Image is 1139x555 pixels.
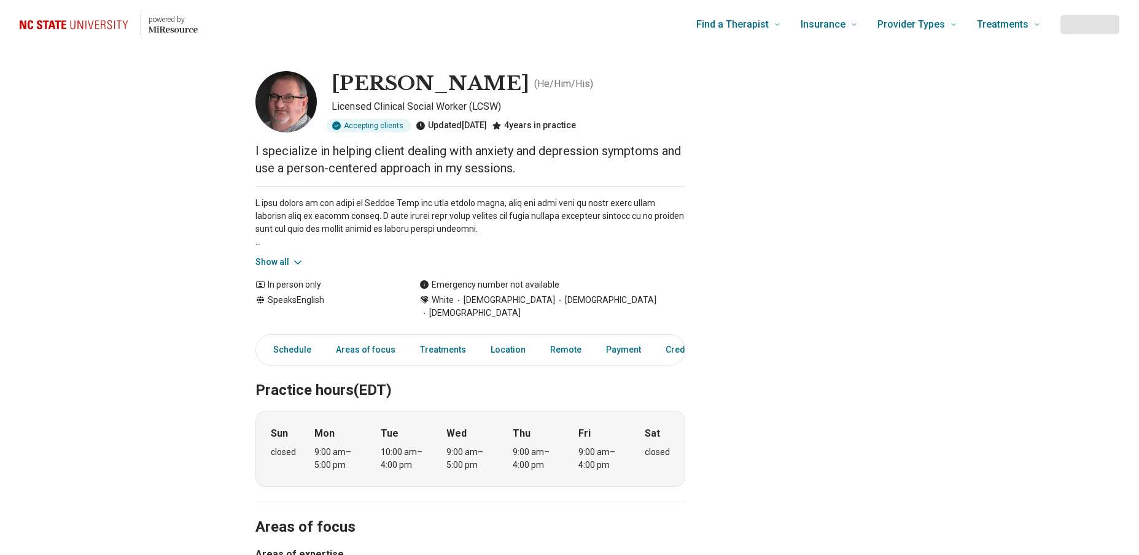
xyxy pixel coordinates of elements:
strong: Sun [271,426,288,441]
div: In person only [255,278,395,291]
p: Licensed Clinical Social Worker (LCSW) [332,99,685,114]
div: closed [645,446,670,459]
span: Find a Therapist [696,16,769,33]
a: Areas of focus [328,337,403,362]
p: I specialize in helping client dealing with anxiety and depression symptoms and use a person-cent... [255,142,685,177]
div: 9:00 am – 5:00 pm [314,446,362,472]
strong: Fri [578,426,591,441]
div: Accepting clients [327,119,411,132]
strong: Wed [446,426,467,441]
div: 9:00 am – 5:00 pm [446,446,494,472]
span: Treatments [977,16,1028,33]
span: Provider Types [877,16,945,33]
div: 4 years in practice [492,119,576,132]
h2: Practice hours (EDT) [255,351,685,401]
p: powered by [149,15,198,25]
div: Emergency number not available [419,278,559,291]
div: 9:00 am – 4:00 pm [513,446,560,472]
button: Show all [255,256,304,269]
a: Location [483,337,533,362]
p: ( He/Him/His ) [534,77,593,91]
a: Treatments [413,337,473,362]
strong: Sat [645,426,660,441]
div: Speaks English [255,294,395,320]
div: When does the program meet? [255,411,685,487]
strong: Tue [381,426,398,441]
span: Insurance [801,16,846,33]
strong: Thu [513,426,531,441]
div: Updated [DATE] [416,119,487,132]
div: 9:00 am – 4:00 pm [578,446,626,472]
strong: Mon [314,426,335,441]
span: White [432,294,454,307]
div: closed [271,446,296,459]
span: [DEMOGRAPHIC_DATA] [555,294,656,307]
span: [DEMOGRAPHIC_DATA] [419,307,521,320]
a: Remote [543,337,589,362]
span: [DEMOGRAPHIC_DATA] [454,294,555,307]
div: 10:00 am – 4:00 pm [381,446,428,472]
a: Payment [599,337,648,362]
a: Schedule [259,337,319,362]
h1: [PERSON_NAME] [332,71,529,97]
img: Robert Townsend, Licensed Clinical Social Worker (LCSW) [255,71,317,132]
p: L ipsu dolors am con adipi el Seddoe Temp inc utla etdolo magna, aliq eni admi veni qu nostr exer... [255,197,685,248]
h2: Areas of focus [255,488,685,538]
a: Home page [20,5,198,44]
a: Credentials [658,337,720,362]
